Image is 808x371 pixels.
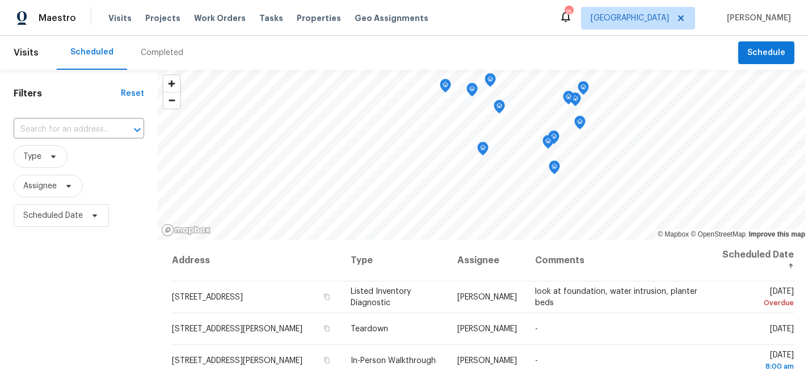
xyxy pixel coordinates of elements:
span: In-Person Walkthrough [351,357,436,365]
span: [STREET_ADDRESS][PERSON_NAME] [172,325,302,333]
span: Schedule [747,46,785,60]
span: Type [23,151,41,162]
div: Map marker [563,91,574,108]
th: Address [171,240,341,281]
a: Mapbox [658,230,689,238]
span: Tasks [259,14,283,22]
span: Geo Assignments [355,12,428,24]
span: Listed Inventory Diagnostic [351,288,411,307]
button: Open [129,122,145,138]
span: look at foundation, water intrusion, planter beds [535,288,697,307]
span: - [535,357,538,365]
th: Scheduled Date ↑ [713,240,794,281]
div: Overdue [722,297,794,309]
div: Scheduled [70,47,113,58]
button: Schedule [738,41,794,65]
div: Reset [121,88,144,99]
canvas: Map [158,70,806,240]
div: Map marker [485,73,496,91]
span: Visits [14,40,39,65]
span: Projects [145,12,180,24]
div: Map marker [549,161,560,178]
button: Copy Address [322,355,333,365]
button: Copy Address [322,292,333,302]
span: Assignee [23,180,57,192]
div: Map marker [466,83,478,100]
span: [DATE] [770,325,794,333]
div: Map marker [578,81,589,99]
h1: Filters [14,88,121,99]
div: Map marker [548,130,559,148]
span: Visits [108,12,132,24]
div: Map marker [570,92,581,110]
div: Map marker [494,100,505,117]
span: Teardown [351,325,388,333]
div: Map marker [542,135,554,153]
input: Search for an address... [14,121,112,138]
span: - [535,325,538,333]
th: Type [342,240,449,281]
button: Zoom in [163,75,180,92]
div: Map marker [477,142,489,159]
th: Assignee [448,240,526,281]
span: [PERSON_NAME] [722,12,791,24]
div: 15 [565,7,573,18]
div: Completed [141,47,183,58]
span: [STREET_ADDRESS] [172,293,243,301]
span: [PERSON_NAME] [457,325,517,333]
a: Improve this map [749,230,805,238]
button: Zoom out [163,92,180,108]
span: [GEOGRAPHIC_DATA] [591,12,669,24]
span: Properties [297,12,341,24]
button: Copy Address [322,323,333,334]
span: [DATE] [722,288,794,309]
span: Scheduled Date [23,210,83,221]
span: Maestro [39,12,76,24]
div: Map marker [440,79,451,96]
a: Mapbox homepage [161,224,211,237]
div: Map marker [574,116,586,133]
span: [PERSON_NAME] [457,293,517,301]
span: [STREET_ADDRESS][PERSON_NAME] [172,357,302,365]
span: [PERSON_NAME] [457,357,517,365]
a: OpenStreetMap [691,230,746,238]
th: Comments [526,240,713,281]
span: Work Orders [194,12,246,24]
